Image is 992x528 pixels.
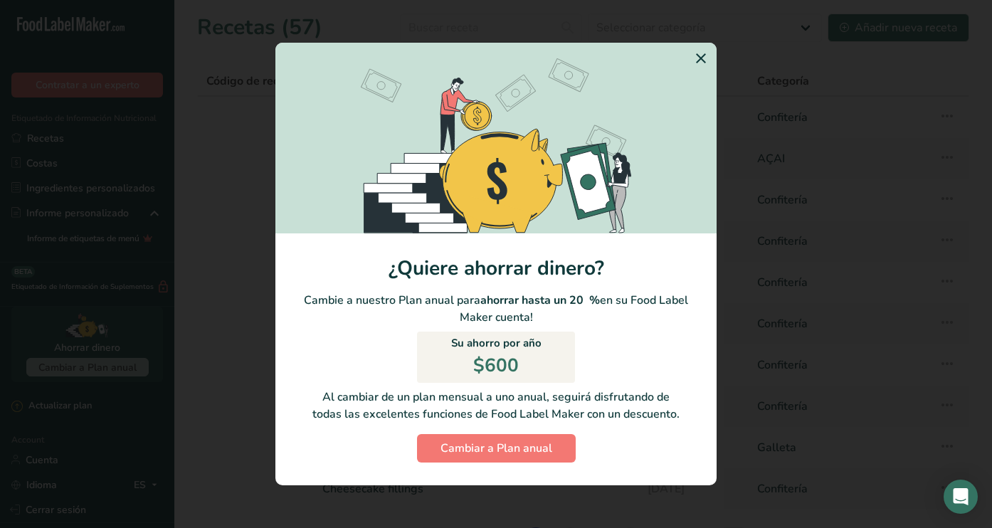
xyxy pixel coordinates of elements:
[417,434,576,463] button: Cambiar a Plan anual
[287,389,705,423] p: Al cambiar de un plan mensual a uno anual, seguirá disfrutando de todas las excelentes funciones ...
[451,335,542,352] p: Su ahorro por año
[944,480,978,514] div: Open Intercom Messenger
[275,256,717,280] h1: ¿Quiere ahorrar dinero?
[473,352,519,379] p: $600
[480,292,600,308] b: ahorrar hasta un 20 %
[275,292,717,326] p: Cambie a nuestro Plan anual para en su Food Label Maker cuenta!
[440,440,552,457] span: Cambiar a Plan anual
